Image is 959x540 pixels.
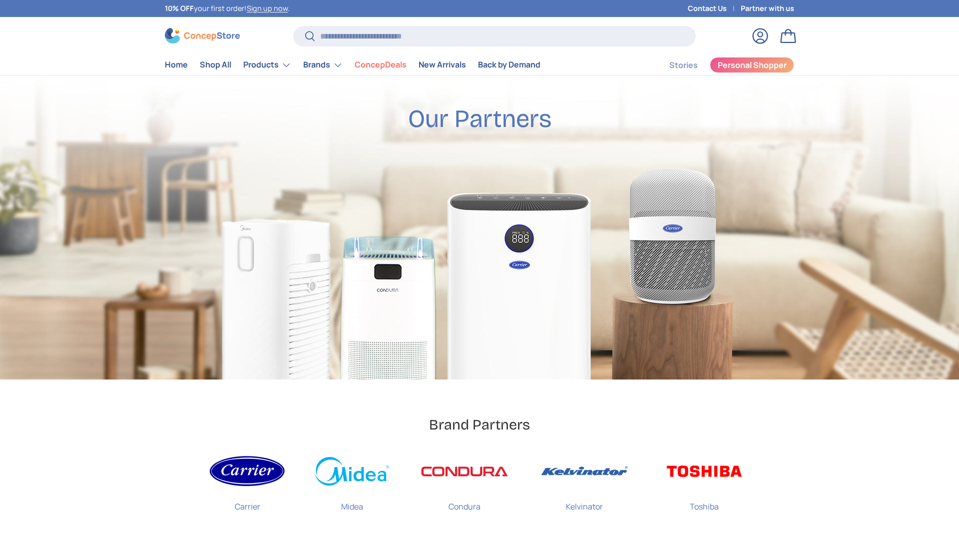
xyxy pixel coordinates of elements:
[718,61,787,69] span: Personal Shopper
[341,492,363,512] p: Midea
[247,3,288,13] a: Sign up now
[200,55,231,74] a: Shop All
[688,3,741,14] a: Contact Us
[165,55,188,74] a: Home
[669,55,698,75] a: Stories
[165,3,194,13] strong: 10% OFF
[690,492,719,512] p: Toshiba
[165,28,240,43] img: ConcepStore
[741,3,794,14] a: Partner with us
[710,57,794,73] a: Personal Shopper
[165,3,290,14] p: your first order! .
[429,415,530,434] h2: Brand Partners
[165,55,540,75] nav: Primary
[303,55,343,75] a: Brands
[419,55,466,74] a: New Arrivals
[210,450,285,520] a: Carrier
[566,492,603,512] p: Kelvinator
[420,450,509,520] a: Condura
[235,492,260,512] p: Carrier
[243,55,291,75] a: Products
[237,55,297,75] summary: Products
[645,55,794,75] nav: Secondary
[315,450,390,520] a: Midea
[355,55,407,74] a: ConcepDeals
[449,492,480,512] p: Condura
[659,450,749,520] a: Toshiba
[478,55,540,74] a: Back by Demand
[539,450,629,520] a: Kelvinator
[408,103,551,134] h2: Our Partners
[297,55,349,75] summary: Brands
